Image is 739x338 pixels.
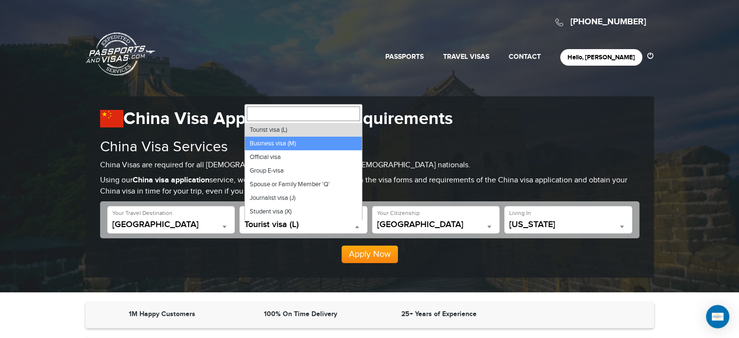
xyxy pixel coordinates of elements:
a: Travel Visas [443,53,489,61]
button: Apply Now [342,246,398,263]
span: Tourist visa (L) [244,220,362,230]
li: Official visa [245,150,362,164]
span: California [509,220,627,230]
li: Student visa (X) [245,205,362,218]
li: Group E-visa [245,164,362,178]
span: United States [377,220,495,233]
a: Hello, [PERSON_NAME] [567,53,635,61]
li: Journalist visa (J) [245,191,362,205]
h1: China Visa Application and Requirements [100,108,639,129]
span: China [112,220,230,230]
a: Contact [509,53,541,61]
span: California [509,220,627,233]
a: [PHONE_NUMBER] [570,17,646,27]
iframe: Customer reviews powered by Trustpilot [511,309,644,321]
p: Using our service, we can personally guide you through the visa forms and requirements of the Chi... [100,175,639,197]
div: Open Intercom Messenger [706,305,729,328]
label: Your Citizenship [377,209,420,217]
label: Living In [509,209,531,217]
li: Spouse or Family Member 'Q' [245,178,362,191]
strong: China visa application [133,176,209,185]
a: Passports & [DOMAIN_NAME] [86,32,155,76]
span: China [112,220,230,233]
h2: China Visa Services [100,139,639,155]
li: Tourist visa (L) [245,123,362,137]
p: China Visas are required for all [DEMOGRAPHIC_DATA] Citizens and many [DEMOGRAPHIC_DATA] nationals. [100,160,639,171]
li: Crew visa (C) [245,218,362,232]
label: Your Travel Destination [112,209,172,217]
li: Business visa (M) [245,137,362,150]
a: Passports [385,53,424,61]
span: United States [377,220,495,230]
strong: 100% On Time Delivery [264,310,337,318]
span: Tourist visa (L) [244,220,362,233]
strong: 25+ Years of Experience [401,310,477,318]
input: Search [247,107,360,121]
strong: 1M Happy Customers [129,310,195,318]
